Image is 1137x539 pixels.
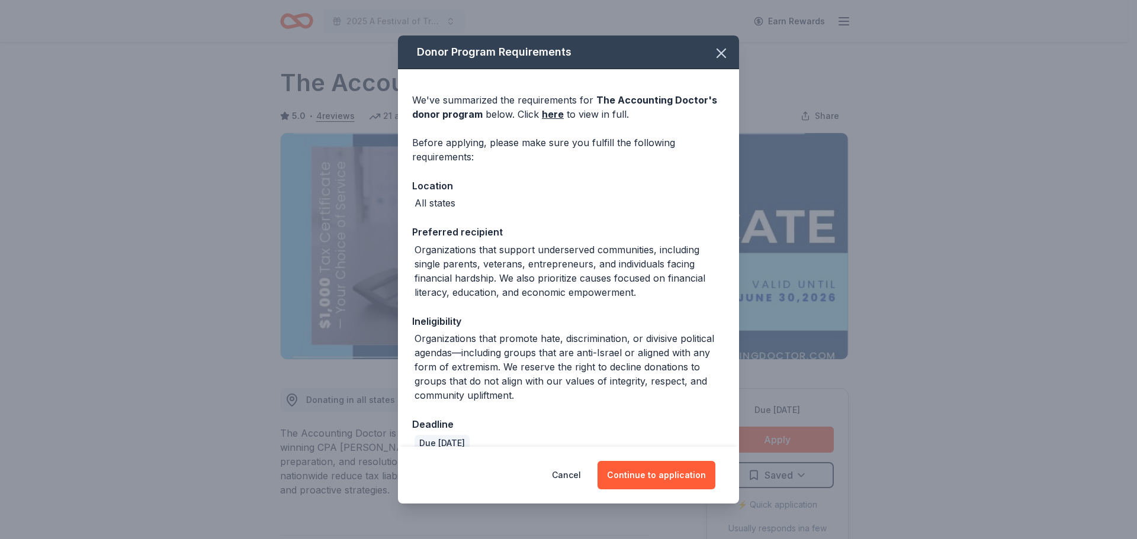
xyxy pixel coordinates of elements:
div: Before applying, please make sure you fulfill the following requirements: [412,135,725,164]
button: Continue to application [598,461,715,489]
div: Preferred recipient [412,224,725,240]
div: We've summarized the requirements for below. Click to view in full. [412,93,725,121]
div: Due [DATE] [415,435,470,451]
div: Location [412,178,725,193]
div: Deadline [412,417,725,432]
div: All states [415,196,455,210]
button: Cancel [552,461,581,489]
div: Organizations that support underserved communities, including single parents, veterans, entrepren... [415,243,725,299]
div: Ineligibility [412,314,725,329]
a: here [542,107,564,121]
div: Donor Program Requirements [398,35,739,69]
div: Organizations that promote hate, discrimination, or divisive political agendas—including groups t... [415,331,725,402]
